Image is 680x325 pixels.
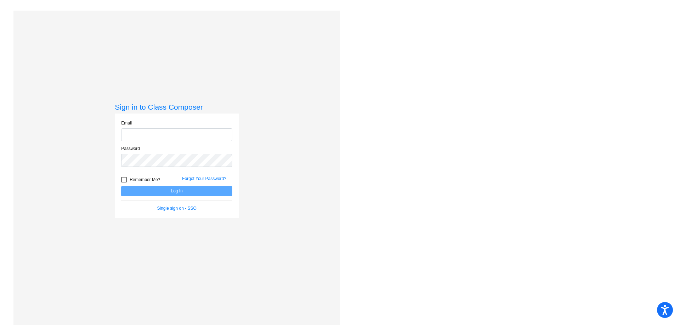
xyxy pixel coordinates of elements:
[121,145,140,152] label: Password
[182,176,226,181] a: Forgot Your Password?
[157,206,197,211] a: Single sign on - SSO
[130,175,160,184] span: Remember Me?
[121,186,232,196] button: Log In
[115,103,239,111] h3: Sign in to Class Composer
[121,120,132,126] label: Email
